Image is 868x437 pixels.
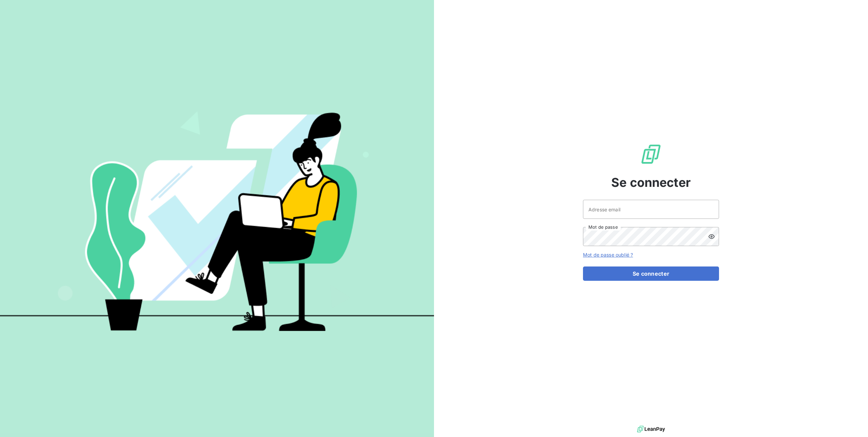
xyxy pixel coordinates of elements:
[583,200,719,219] input: placeholder
[583,266,719,281] button: Se connecter
[637,424,665,434] img: logo
[640,143,662,165] img: Logo LeanPay
[611,173,691,192] span: Se connecter
[583,252,633,258] a: Mot de passe oublié ?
